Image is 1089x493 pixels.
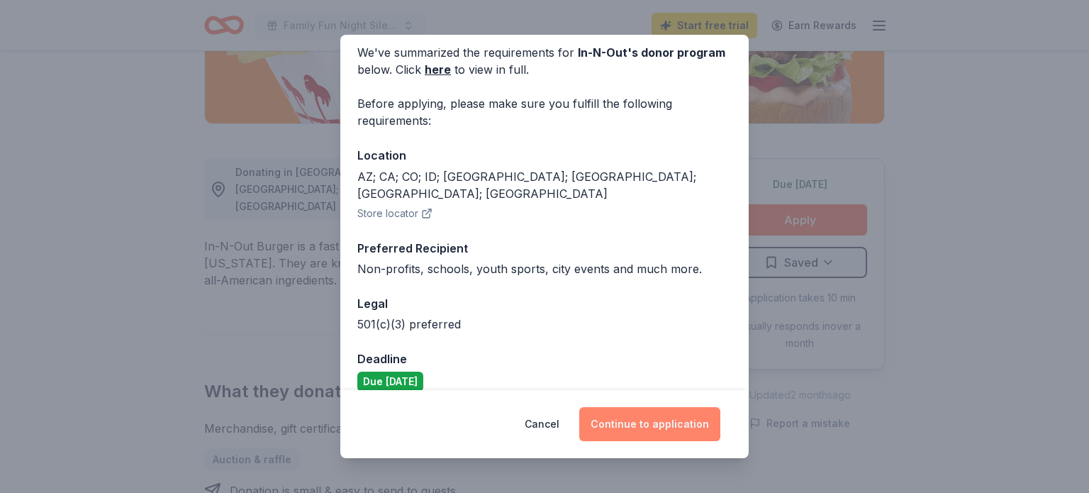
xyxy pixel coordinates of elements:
div: AZ; CA; CO; ID; [GEOGRAPHIC_DATA]; [GEOGRAPHIC_DATA]; [GEOGRAPHIC_DATA]; [GEOGRAPHIC_DATA] [357,168,732,202]
div: Preferred Recipient [357,239,732,257]
div: Non-profits, schools, youth sports, city events and much more. [357,260,732,277]
div: Before applying, please make sure you fulfill the following requirements: [357,95,732,129]
a: here [425,61,451,78]
div: Deadline [357,350,732,368]
div: We've summarized the requirements for below. Click to view in full. [357,44,732,78]
button: Continue to application [579,407,720,441]
div: Due [DATE] [357,372,423,392]
div: Location [357,146,732,165]
button: Cancel [525,407,559,441]
button: Store locator [357,205,432,222]
span: In-N-Out 's donor program [578,45,725,60]
div: Legal [357,294,732,313]
div: 501(c)(3) preferred [357,316,732,333]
